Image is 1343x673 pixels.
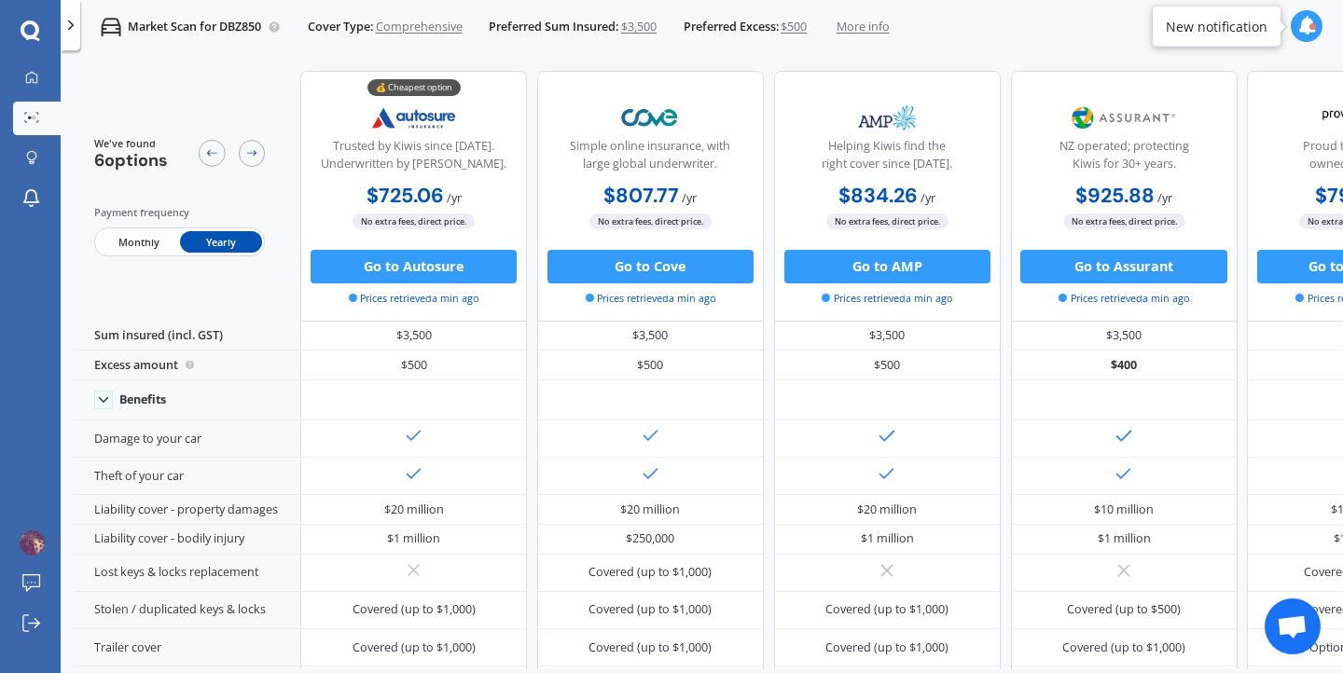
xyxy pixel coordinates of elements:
[74,350,300,380] div: Excess amount
[621,19,657,35] span: $3,500
[74,322,300,351] div: Sum insured (incl. GST)
[589,213,712,229] span: No extra fees, direct price.
[489,19,618,35] span: Preferred Sum Insured:
[838,183,918,209] b: $834.26
[774,350,1001,380] div: $500
[74,592,300,629] div: Stolen / duplicated keys & locks
[537,350,764,380] div: $500
[74,555,300,592] div: Lost keys & locks replacement
[537,322,764,351] div: $3,500
[547,250,754,283] button: Go to Cove
[1063,213,1185,229] span: No extra fees, direct price.
[826,213,948,229] span: No extra fees, direct price.
[595,97,706,139] img: Cove.webp
[837,19,890,35] span: More info
[921,190,935,206] span: / yr
[74,495,300,525] div: Liability cover - property damages
[1166,17,1267,35] div: New notification
[180,231,262,253] span: Yearly
[1011,322,1238,351] div: $3,500
[74,420,300,458] div: Damage to your car
[20,530,45,556] img: ACg8ocJ7PTLWNJ9eIUOzJGCClathTP9PF0LmSFHUQQUkcD_Sr4_vFslw=s96-c
[353,213,475,229] span: No extra fees, direct price.
[315,138,513,180] div: Trusted by Kiwis since [DATE]. Underwritten by [PERSON_NAME].
[119,392,166,407] div: Benefits
[1265,598,1321,654] a: Open chat
[300,322,527,351] div: $3,500
[1020,250,1226,283] button: Go to Assurant
[376,19,463,35] span: Comprehensive
[781,19,807,35] span: $500
[1098,530,1151,547] div: $1 million
[447,190,462,206] span: / yr
[1025,138,1223,180] div: NZ operated; protecting Kiwis for 30+ years.
[94,136,168,151] span: We've found
[626,530,674,547] div: $250,000
[1067,601,1181,618] div: Covered (up to $500)
[367,79,461,96] div: 💰 Cheapest option
[1059,291,1189,306] span: Prices retrieved a min ago
[684,19,779,35] span: Preferred Excess:
[784,250,990,283] button: Go to AMP
[551,138,749,180] div: Simple online insurance, with large global underwriter.
[367,183,444,209] b: $725.06
[94,149,168,172] span: 6 options
[620,501,680,518] div: $20 million
[128,19,261,35] p: Market Scan for DBZ850
[358,97,469,139] img: Autosure.webp
[1094,501,1154,518] div: $10 million
[387,530,440,547] div: $1 million
[1062,639,1185,656] div: Covered (up to $1,000)
[1157,190,1172,206] span: / yr
[101,17,121,37] img: car.f15378c7a67c060ca3f3.svg
[788,138,986,180] div: Helping Kiwis find the right cover since [DATE].
[588,601,712,618] div: Covered (up to $1,000)
[311,250,517,283] button: Go to Autosure
[825,639,948,656] div: Covered (up to $1,000)
[825,601,948,618] div: Covered (up to $1,000)
[1011,350,1238,380] div: $400
[682,190,697,206] span: / yr
[832,97,943,139] img: AMP.webp
[300,350,527,380] div: $500
[384,501,444,518] div: $20 million
[97,231,179,253] span: Monthly
[603,183,679,209] b: $807.77
[74,525,300,555] div: Liability cover - bodily injury
[588,639,712,656] div: Covered (up to $1,000)
[349,291,479,306] span: Prices retrieved a min ago
[586,291,716,306] span: Prices retrieved a min ago
[822,291,952,306] span: Prices retrieved a min ago
[308,19,373,35] span: Cover Type:
[861,530,914,547] div: $1 million
[94,204,266,221] div: Payment frequency
[353,601,476,618] div: Covered (up to $1,000)
[1075,183,1155,209] b: $925.88
[774,322,1001,351] div: $3,500
[857,501,917,518] div: $20 million
[1069,97,1180,139] img: Assurant.png
[74,629,300,666] div: Trailer cover
[353,639,476,656] div: Covered (up to $1,000)
[74,458,300,495] div: Theft of your car
[588,564,712,581] div: Covered (up to $1,000)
